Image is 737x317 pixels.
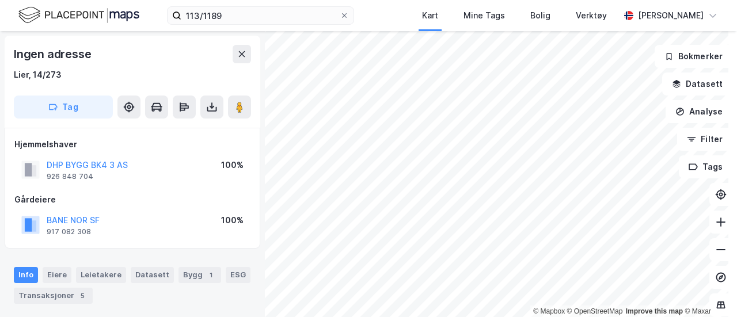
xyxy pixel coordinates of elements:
div: Datasett [131,267,174,283]
a: Improve this map [626,307,683,315]
input: Søk på adresse, matrikkel, gårdeiere, leietakere eller personer [181,7,340,24]
a: Mapbox [533,307,565,315]
div: Kart [422,9,438,22]
div: 917 082 308 [47,227,91,236]
div: Lier, 14/273 [14,68,62,82]
div: Eiere [43,267,71,283]
div: Bygg [178,267,221,283]
div: Info [14,267,38,283]
div: Verktøy [576,9,607,22]
iframe: Chat Widget [679,262,737,317]
div: ESG [226,267,250,283]
div: 926 848 704 [47,172,93,181]
button: Tags [679,155,732,178]
div: Transaksjoner [14,288,93,304]
div: 5 [77,290,88,301]
button: Bokmerker [655,45,732,68]
div: Hjemmelshaver [14,138,250,151]
div: Gårdeiere [14,193,250,207]
button: Analyse [666,100,732,123]
button: Datasett [662,72,732,96]
div: 1 [205,269,216,281]
img: logo.f888ab2527a4732fd821a326f86c7f29.svg [18,5,139,25]
div: 100% [221,158,244,172]
div: 100% [221,213,244,227]
button: Filter [677,128,732,151]
div: Ingen adresse [14,45,93,63]
div: Bolig [530,9,550,22]
div: [PERSON_NAME] [638,9,704,22]
button: Tag [14,96,113,119]
div: Mine Tags [464,9,505,22]
a: OpenStreetMap [567,307,623,315]
div: Leietakere [76,267,126,283]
